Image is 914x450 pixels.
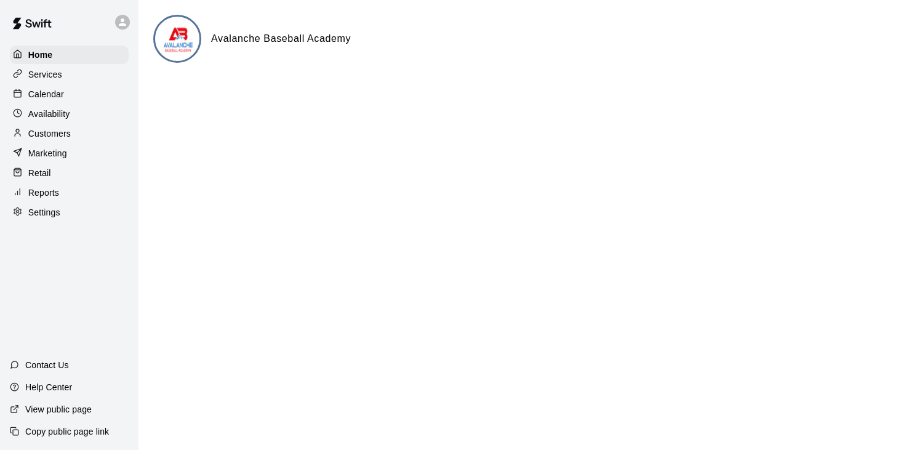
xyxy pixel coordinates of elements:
a: Reports [10,183,129,202]
p: Settings [28,206,60,219]
p: Retail [28,167,51,179]
p: Marketing [28,147,67,159]
a: Customers [10,124,129,143]
p: View public page [25,403,92,416]
p: Copy public page link [25,425,109,438]
a: Availability [10,105,129,123]
p: Calendar [28,88,64,100]
p: Reports [28,187,59,199]
p: Availability [28,108,70,120]
a: Home [10,46,129,64]
a: Marketing [10,144,129,163]
h6: Avalanche Baseball Academy [211,31,351,47]
p: Contact Us [25,359,69,371]
a: Settings [10,203,129,222]
a: Retail [10,164,129,182]
p: Customers [28,127,71,140]
a: Services [10,65,129,84]
p: Home [28,49,53,61]
p: Help Center [25,381,72,393]
a: Calendar [10,85,129,103]
img: Avalanche Baseball Academy logo [155,17,201,63]
p: Services [28,68,62,81]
